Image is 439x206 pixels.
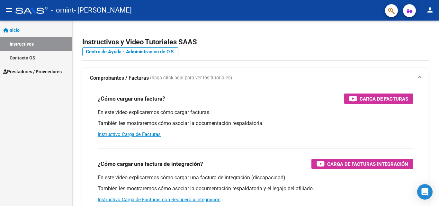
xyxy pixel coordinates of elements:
[417,184,433,200] div: Open Intercom Messenger
[311,159,413,169] button: Carga de Facturas Integración
[98,159,203,168] h3: ¿Cómo cargar una factura de integración?
[82,68,429,88] mat-expansion-panel-header: Comprobantes / Facturas (haga click aquí para ver los tutoriales)
[360,95,408,103] span: Carga de Facturas
[98,174,413,181] p: En este video explicaremos cómo cargar una factura de integración (discapacidad).
[90,75,149,82] strong: Comprobantes / Facturas
[98,94,165,103] h3: ¿Cómo cargar una factura?
[98,120,413,127] p: También les mostraremos cómo asociar la documentación respaldatoria.
[51,3,74,17] span: - omint
[344,94,413,104] button: Carga de Facturas
[150,75,232,82] span: (haga click aquí para ver los tutoriales)
[98,131,161,137] a: Instructivo Carga de Facturas
[426,6,434,14] mat-icon: person
[82,47,178,56] a: Centro de Ayuda - Administración de O.S.
[98,185,413,192] p: También les mostraremos cómo asociar la documentación respaldatoria y el legajo del afiliado.
[5,6,13,14] mat-icon: menu
[74,3,132,17] span: - [PERSON_NAME]
[3,27,20,34] span: Inicio
[327,160,408,168] span: Carga de Facturas Integración
[82,36,429,48] h2: Instructivos y Video Tutoriales SAAS
[98,197,220,202] a: Instructivo Carga de Facturas con Recupero x Integración
[98,109,413,116] p: En este video explicaremos cómo cargar facturas.
[3,68,62,75] span: Prestadores / Proveedores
